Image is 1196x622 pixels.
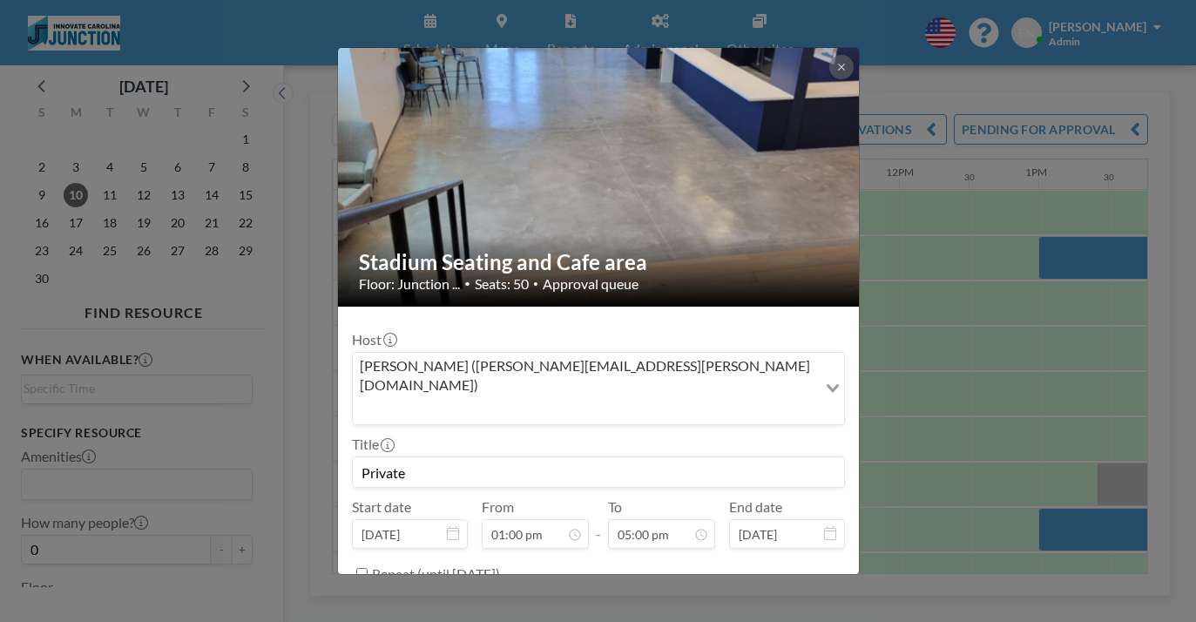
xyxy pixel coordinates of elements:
[533,278,538,289] span: •
[543,275,639,293] span: Approval queue
[352,331,395,348] label: Host
[729,498,782,516] label: End date
[359,249,840,275] h2: Stadium Seating and Cafe area
[372,565,500,583] label: Repeat (until [DATE])
[352,498,411,516] label: Start date
[464,277,470,290] span: •
[355,398,815,421] input: Search for option
[475,275,529,293] span: Seats: 50
[482,498,514,516] label: From
[352,436,393,453] label: Title
[359,275,460,293] span: Floor: Junction ...
[338,46,861,308] img: 537.jpg
[353,457,844,487] input: Emily's reservation
[356,356,814,396] span: [PERSON_NAME] ([PERSON_NAME][EMAIL_ADDRESS][PERSON_NAME][DOMAIN_NAME])
[596,504,601,543] span: -
[353,353,844,425] div: Search for option
[608,498,622,516] label: To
